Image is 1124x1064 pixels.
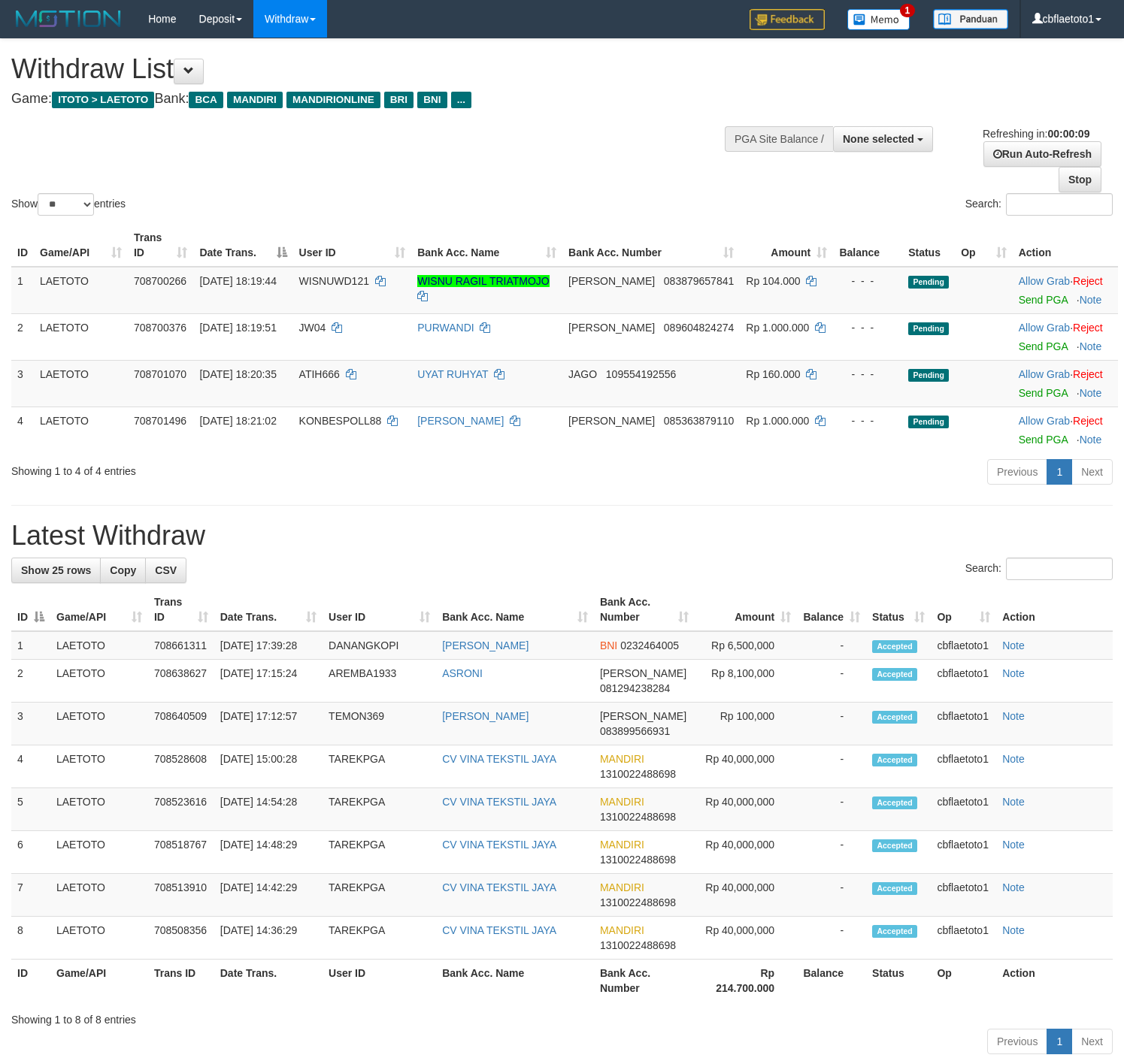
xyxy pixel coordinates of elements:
th: ID [11,960,50,1002]
img: panduan.png [933,9,1008,29]
th: User ID: activate to sort column ascending [293,224,412,267]
th: Bank Acc. Number: activate to sort column ascending [594,588,695,631]
th: Trans ID: activate to sort column ascending [148,588,214,631]
th: Trans ID [148,960,214,1002]
span: ... [451,92,471,108]
span: 708701496 [134,415,186,427]
a: 1 [1047,459,1072,485]
th: Amount: activate to sort column ascending [740,224,833,267]
span: Show 25 rows [21,564,91,576]
span: Refreshing in: [983,128,1089,140]
th: Bank Acc. Number [594,960,695,1002]
a: Note [1080,387,1102,399]
td: Rp 8,100,000 [695,660,797,703]
span: MANDIRI [600,924,644,936]
span: [PERSON_NAME] [600,667,686,679]
th: Status [866,960,931,1002]
th: Op: activate to sort column ascending [955,224,1013,267]
span: [DATE] 18:21:02 [199,415,276,427]
td: LAETOTO [50,745,148,788]
th: Balance [833,224,902,267]
th: Bank Acc. Name: activate to sort column ascending [436,588,594,631]
span: Copy [110,564,136,576]
td: Rp 6,500,000 [695,631,797,660]
th: Action [996,588,1113,631]
td: · [1013,267,1118,314]
a: Note [1002,839,1025,851]
span: BCA [189,92,223,108]
a: 1 [1047,1029,1072,1054]
th: User ID: activate to sort column ascending [323,588,436,631]
a: Send PGA [1019,434,1068,446]
th: Bank Acc. Name [436,960,594,1002]
td: 708508356 [148,917,214,960]
img: Button%20Memo.svg [847,9,910,30]
td: LAETOTO [50,874,148,917]
td: Rp 100,000 [695,703,797,745]
span: [DATE] 18:19:51 [199,322,276,334]
th: Status [902,224,955,267]
label: Show entries [11,193,126,216]
span: Rp 1.000.000 [746,322,809,334]
span: [PERSON_NAME] [568,275,655,287]
div: Showing 1 to 8 of 8 entries [11,1006,1113,1027]
a: Note [1002,924,1025,936]
td: Rp 40,000,000 [695,917,797,960]
label: Search: [965,193,1113,216]
a: WISNU RAGIL TRIATMOJO [417,275,550,287]
span: [PERSON_NAME] [600,710,686,722]
div: Showing 1 to 4 of 4 entries [11,458,457,479]
th: Op [931,960,996,1002]
a: Allow Grab [1019,275,1070,287]
td: - [797,745,866,788]
td: DANANGKOPI [323,631,436,660]
td: Rp 40,000,000 [695,745,797,788]
td: 3 [11,360,34,407]
a: CSV [145,558,186,583]
th: Op: activate to sort column ascending [931,588,996,631]
div: PGA Site Balance / [725,126,833,152]
td: LAETOTO [34,313,128,360]
th: ID [11,224,34,267]
a: [PERSON_NAME] [442,710,529,722]
span: Copy 0232464005 to clipboard [620,639,679,651]
td: 2 [11,660,50,703]
span: MANDIRI [600,839,644,851]
th: Date Trans. [214,960,323,1002]
td: cbflaetoto1 [931,831,996,874]
td: LAETOTO [50,788,148,831]
td: cbflaetoto1 [931,631,996,660]
a: Note [1002,796,1025,808]
a: Run Auto-Refresh [983,141,1101,167]
th: Date Trans.: activate to sort column descending [193,224,292,267]
span: Copy 1310022488698 to clipboard [600,896,676,908]
img: MOTION_logo.png [11,8,126,30]
td: TAREKPGA [323,788,436,831]
a: Note [1002,667,1025,679]
h4: Game: Bank: [11,92,735,107]
span: Pending [908,322,949,335]
span: · [1019,322,1073,334]
td: Rp 40,000,000 [695,788,797,831]
td: [DATE] 17:39:28 [214,631,323,660]
span: Pending [908,416,949,428]
span: · [1019,415,1073,427]
span: KONBESPOLL88 [299,415,382,427]
td: 708638627 [148,660,214,703]
a: Note [1002,753,1025,765]
span: [PERSON_NAME] [568,415,655,427]
a: CV VINA TEKSTIL JAYA [442,796,556,808]
span: · [1019,368,1073,380]
td: 1 [11,267,34,314]
span: BNI [600,639,617,651]
span: Pending [908,369,949,382]
span: ATIH666 [299,368,340,380]
th: Bank Acc. Number: activate to sort column ascending [562,224,740,267]
td: LAETOTO [50,917,148,960]
a: Allow Grab [1019,368,1070,380]
span: [DATE] 18:19:44 [199,275,276,287]
span: Accepted [872,640,917,653]
td: · [1013,407,1118,453]
td: 4 [11,745,50,788]
span: Accepted [872,925,917,938]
